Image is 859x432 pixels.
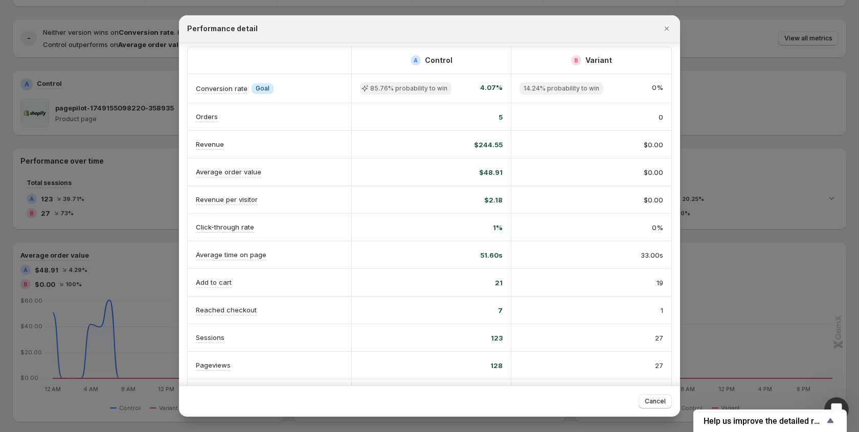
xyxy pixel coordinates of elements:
[196,167,261,177] p: Average order value
[484,195,503,205] span: $2.18
[657,278,663,288] span: 19
[474,140,503,150] span: $244.55
[175,331,192,347] button: Send a message…
[7,4,26,24] button: go back
[196,277,232,287] p: Add to cart
[574,57,578,63] h2: B
[196,194,258,204] p: Revenue per visitor
[491,333,503,343] span: 123
[524,84,599,93] span: 14.24% probability to win
[480,250,503,260] span: 51.60s
[8,199,168,242] div: Once you’ve set it up and started running the experiment, let me know if everything works as expe...
[652,222,663,233] span: 0%
[8,250,196,281] div: Andreas says…
[196,305,257,315] p: Reached checkout
[644,140,663,150] span: $0.00
[641,250,663,260] span: 33.00s
[824,397,849,422] iframe: Intercom live chat
[49,335,57,343] button: Upload attachment
[196,360,231,370] p: Pageviews
[160,4,179,24] button: Home
[8,281,196,304] div: Antony says…
[490,360,503,371] span: 128
[659,112,663,122] span: 0
[16,310,160,360] div: By the way, I noticed that at first you wanted to test two different prices, but now you’re actua...
[16,99,160,129] div: and the preview of that experiment here:
[480,82,503,95] span: 4.07%
[179,4,198,22] div: Close
[156,250,196,272] div: thanks
[655,360,663,371] span: 27
[16,152,160,192] div: Now you can go to the experiment and set up configurations such as the winning metric, traffic sp...
[8,146,196,199] div: Antony says…
[256,84,269,93] span: Goal
[704,416,824,426] span: Help us improve the detailed report for A/B campaigns
[196,83,247,94] p: Conversion rate
[187,24,258,34] h2: Performance detail
[50,5,116,13] h1: [PERSON_NAME]
[196,249,266,260] p: Average time on page
[655,333,663,343] span: 27
[29,6,46,22] img: Profile image for Antony
[16,335,24,343] button: Emoji picker
[644,195,663,205] span: $0.00
[16,287,75,297] div: You’re welcome!
[660,21,674,36] button: Close
[645,397,666,405] span: Cancel
[16,137,97,143] div: [PERSON_NAME] • [DATE]
[704,415,837,427] button: Show survey - Help us improve the detailed report for A/B campaigns
[196,332,224,343] p: Sessions
[495,278,503,288] span: 21
[9,313,196,331] textarea: Message…
[493,222,503,233] span: 1%
[164,256,188,266] div: thanks
[8,281,83,303] div: You’re welcome!
[196,222,254,232] p: Click-through rate
[639,394,672,408] button: Cancel
[498,305,503,315] span: 7
[8,199,196,250] div: Antony says…
[8,146,168,198] div: Now you can go to the experiment and set up configurations such as the winning metric, traffic sp...
[94,289,111,307] button: Scroll to bottom
[196,111,218,122] p: Orders
[661,305,663,315] span: 1
[644,167,663,177] span: $0.00
[479,167,503,177] span: $48.91
[585,55,612,65] h2: Variant
[499,112,503,122] span: 5
[414,57,418,63] h2: A
[50,13,99,23] p: Active 13h ago
[370,84,447,93] span: 85.76% probability to win
[652,82,663,95] span: 0%
[16,109,115,128] a: [URL][DOMAIN_NAME][DOMAIN_NAME]
[32,335,40,343] button: Gif picker
[196,139,224,149] p: Revenue
[425,55,453,65] h2: Control
[16,206,160,236] div: Once you’ve set it up and started running the experiment, let me know if everything works as expe...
